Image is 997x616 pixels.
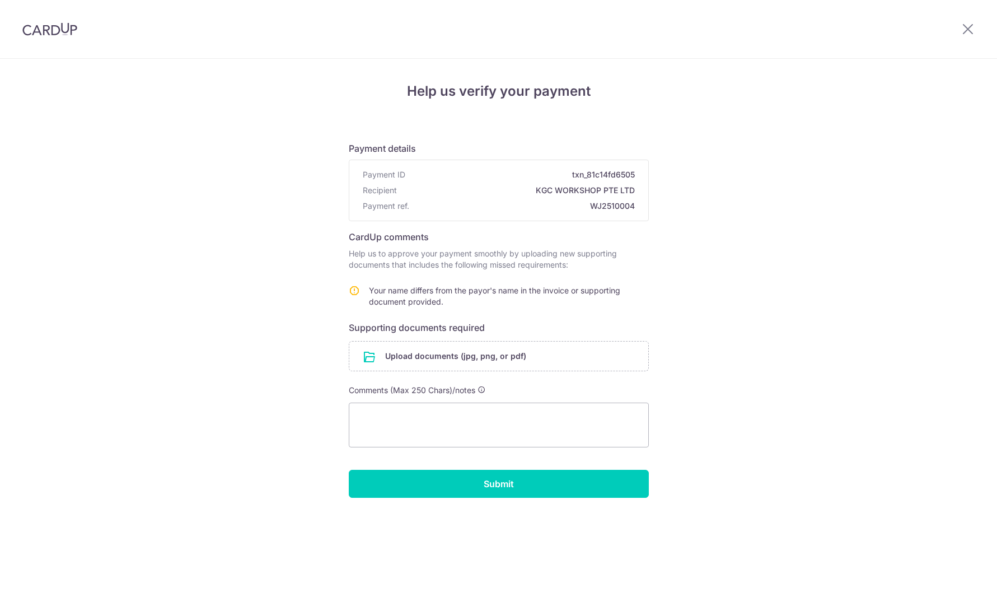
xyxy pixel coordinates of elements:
[349,385,475,395] span: Comments (Max 250 Chars)/notes
[349,142,649,155] h6: Payment details
[349,81,649,101] h4: Help us verify your payment
[349,248,649,270] p: Help us to approve your payment smoothly by uploading new supporting documents that includes the ...
[22,22,77,36] img: CardUp
[414,200,635,212] span: WJ2510004
[401,185,635,196] span: KGC WORKSHOP PTE LTD
[349,341,649,371] div: Upload documents (jpg, png, or pdf)
[349,230,649,244] h6: CardUp comments
[349,470,649,498] input: Submit
[363,200,409,212] span: Payment ref.
[363,169,405,180] span: Payment ID
[363,185,397,196] span: Recipient
[410,169,635,180] span: txn_81c14fd6505
[369,286,620,306] span: Your name differs from the payor's name in the invoice or supporting document provided.
[349,321,649,334] h6: Supporting documents required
